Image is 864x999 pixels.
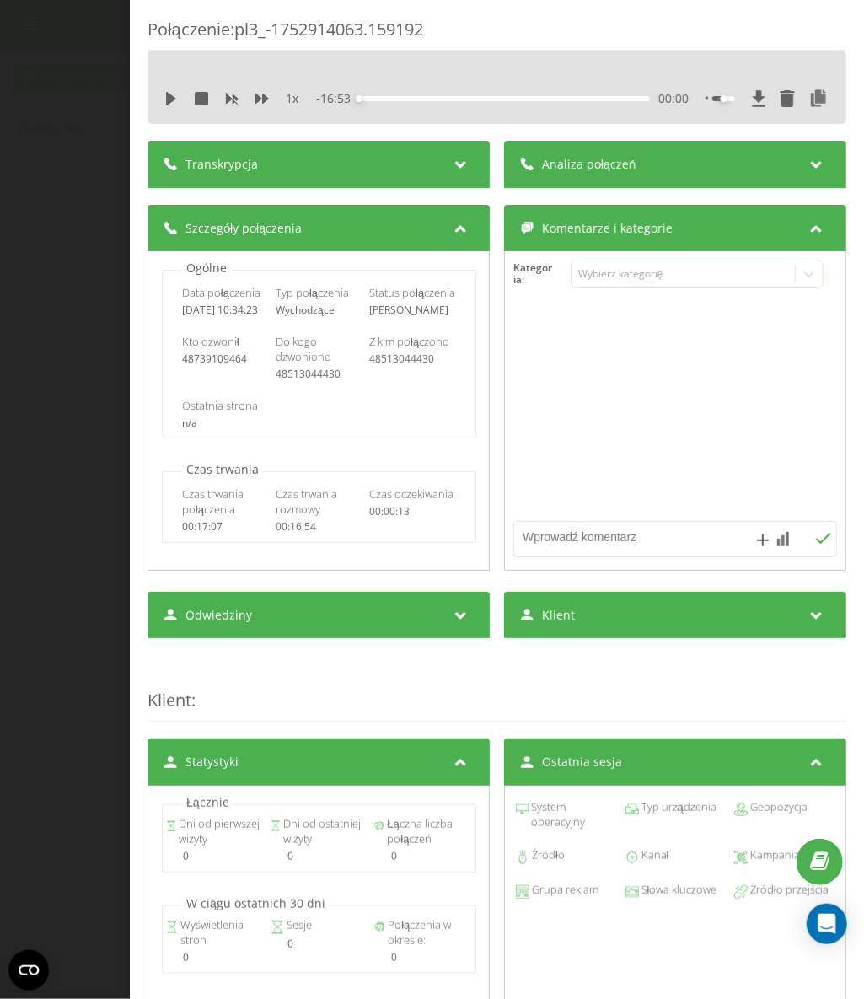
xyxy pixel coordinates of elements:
[658,90,689,107] span: 00:00
[374,952,471,964] div: 0
[276,368,362,380] div: 48513044430
[356,95,362,102] div: Accessibility label
[182,398,258,413] span: Ostatnia strona
[369,353,456,365] div: 48513044430
[369,285,455,300] span: Status połączenia
[529,882,598,899] span: Grupa reklam
[748,847,800,864] span: Kampania
[721,95,727,102] div: Accessibility label
[182,521,269,533] div: 00:17:07
[369,486,453,502] span: Czas oczekiwania
[369,334,449,349] span: Z kim połączono
[638,847,668,864] span: Kanał
[178,917,263,948] span: Wyświetlenia stron
[182,794,233,811] p: Łącznie
[182,285,260,300] span: Data połączenia
[542,754,622,771] span: Ostatnia sesja
[807,904,847,944] div: Open Intercom Messenger
[166,851,263,862] div: 0
[182,895,330,912] p: W ciągu ostatnich 30 dni
[185,156,258,173] span: Transkrypcja
[384,816,471,846] span: Łączna liczba połączeń
[276,303,335,317] span: Wychodzące
[316,90,359,107] span: - 16:53
[148,655,846,722] div: :
[176,816,263,846] span: Dni od pierwszej wizyty
[286,90,298,107] span: 1 x
[748,882,829,899] span: Źródło przejścia
[185,607,252,624] span: Odwiedziny
[374,851,471,862] div: 0
[182,334,239,349] span: Kto dzwonił
[182,486,269,517] span: Czas trwania połączenia
[385,917,471,948] span: Połączenia w okresie:
[513,262,571,287] h4: Kategoria :
[166,952,263,964] div: 0
[276,334,362,364] span: Do kogo dzwoniono
[182,304,269,316] div: [DATE] 10:34:23
[185,220,302,237] span: Szczegóły połączenia
[185,754,239,771] span: Statystyki
[182,417,456,429] div: n/a
[8,950,49,991] button: Open CMP widget
[283,917,311,934] span: Sesje
[182,353,269,365] div: 48739109464
[270,938,367,950] div: 0
[529,799,616,830] span: System operacyjny
[748,799,808,816] span: Geopozycja
[369,506,456,518] div: 00:00:13
[638,799,716,816] span: Typ urządzenia
[638,882,716,899] span: Słowa kluczowe
[578,267,789,281] div: Wybierz kategorię
[270,851,367,862] div: 0
[276,486,362,517] span: Czas trwania rozmowy
[542,156,636,173] span: Analiza połączeń
[542,220,673,237] span: Komentarze i kategorie
[276,521,362,533] div: 00:16:54
[276,285,349,300] span: Typ połączenia
[281,816,368,846] span: Dni od ostatniej wizyty
[529,847,565,864] span: Źródło
[369,303,448,317] span: [PERSON_NAME]
[182,461,263,478] p: Czas trwania
[542,607,575,624] span: Klient
[148,18,846,51] div: Połączenie : pl3_-1752914063.159192
[148,689,191,712] span: Klient
[182,260,231,277] p: Ogólne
